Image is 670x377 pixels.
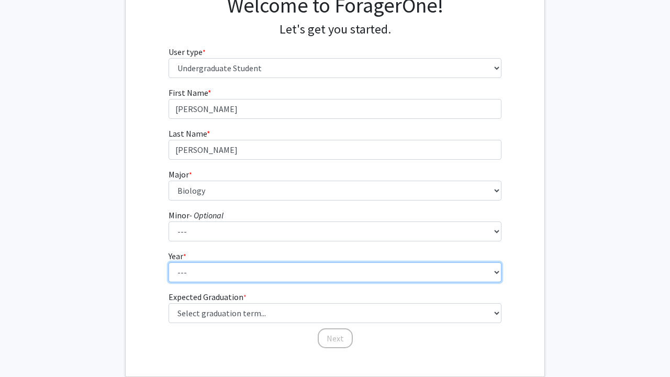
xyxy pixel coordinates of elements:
button: Next [318,328,353,348]
label: User type [169,46,206,58]
i: - Optional [189,210,224,220]
iframe: Chat [8,330,44,369]
label: Minor [169,209,224,221]
label: Major [169,168,192,181]
label: Expected Graduation [169,291,247,303]
span: Last Name [169,128,207,139]
span: First Name [169,87,208,98]
h4: Let's get you started. [169,22,502,37]
label: Year [169,250,186,262]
